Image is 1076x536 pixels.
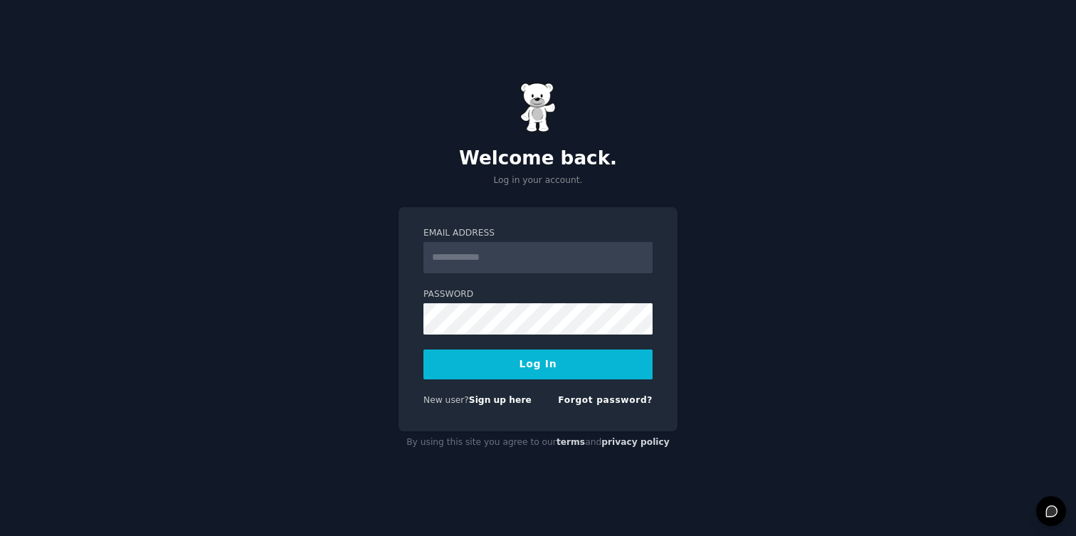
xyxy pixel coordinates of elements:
[557,437,585,447] a: terms
[423,288,653,301] label: Password
[520,83,556,132] img: Gummy Bear
[601,437,670,447] a: privacy policy
[469,395,532,405] a: Sign up here
[423,395,469,405] span: New user?
[558,395,653,405] a: Forgot password?
[423,227,653,240] label: Email Address
[399,147,677,170] h2: Welcome back.
[399,174,677,187] p: Log in your account.
[399,431,677,454] div: By using this site you agree to our and
[423,350,653,379] button: Log In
